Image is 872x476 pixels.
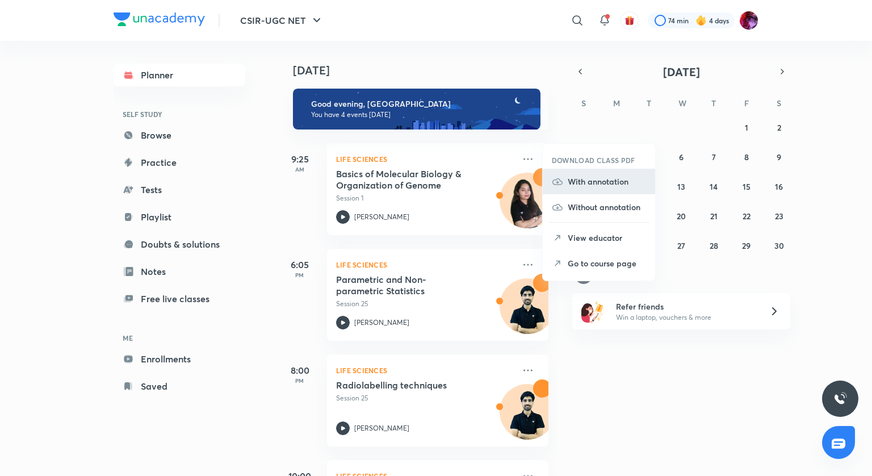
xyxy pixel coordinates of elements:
[354,212,409,222] p: [PERSON_NAME]
[568,257,646,269] p: Go to course page
[775,211,783,222] abbr: August 23, 2025
[354,423,409,433] p: [PERSON_NAME]
[114,105,245,124] h6: SELF STUDY
[277,364,322,377] h5: 8:00
[277,377,322,384] p: PM
[739,11,758,30] img: Bidhu Bhushan
[672,236,690,254] button: August 27, 2025
[695,15,707,26] img: streak
[616,300,756,312] h6: Refer friends
[336,193,514,203] p: Session 1
[114,375,245,398] a: Saved
[233,9,330,32] button: CSIR-UGC NET
[774,240,784,251] abbr: August 30, 2025
[711,98,716,108] abbr: Thursday
[770,118,788,136] button: August 2, 2025
[705,177,723,195] button: August 14, 2025
[678,98,686,108] abbr: Wednesday
[737,177,756,195] button: August 15, 2025
[500,179,555,233] img: Avatar
[677,240,685,251] abbr: August 27, 2025
[777,98,781,108] abbr: Saturday
[737,236,756,254] button: August 29, 2025
[293,89,540,130] img: evening
[277,258,322,272] h5: 6:05
[293,64,560,77] h4: [DATE]
[705,207,723,225] button: August 21, 2025
[114,178,245,201] a: Tests
[777,122,781,133] abbr: August 2, 2025
[500,390,555,445] img: Avatar
[672,177,690,195] button: August 13, 2025
[775,181,783,192] abbr: August 16, 2025
[737,207,756,225] button: August 22, 2025
[114,260,245,283] a: Notes
[311,110,530,119] p: You have 4 events [DATE]
[677,211,686,222] abbr: August 20, 2025
[114,151,245,174] a: Practice
[672,207,690,225] button: August 20, 2025
[663,64,700,80] span: [DATE]
[743,211,751,222] abbr: August 22, 2025
[336,274,477,297] h5: Parametric and Non-parametric Statistics
[336,364,514,377] p: Life Sciences
[552,155,635,165] h6: DOWNLOAD CLASS PDF
[336,258,514,272] p: Life Sciences
[568,176,646,187] p: With annotation
[114,287,245,310] a: Free live classes
[114,64,245,86] a: Planner
[616,312,756,323] p: Win a laptop, vouchers & more
[770,236,788,254] button: August 30, 2025
[114,233,245,256] a: Doubts & solutions
[336,379,477,391] h5: Radiolabelling techniques
[705,148,723,166] button: August 7, 2025
[114,328,245,348] h6: ME
[745,122,748,133] abbr: August 1, 2025
[737,118,756,136] button: August 1, 2025
[114,12,205,26] img: Company Logo
[679,152,684,162] abbr: August 6, 2025
[777,152,781,162] abbr: August 9, 2025
[114,12,205,29] a: Company Logo
[588,64,774,80] button: [DATE]
[336,393,514,403] p: Session 25
[770,148,788,166] button: August 9, 2025
[744,98,749,108] abbr: Friday
[833,392,847,406] img: ttu
[336,168,477,191] h5: Basics of Molecular Biology & Organization of Genome
[277,166,322,173] p: AM
[277,152,322,166] h5: 9:25
[114,206,245,228] a: Playlist
[744,152,749,162] abbr: August 8, 2025
[677,181,685,192] abbr: August 13, 2025
[647,98,651,108] abbr: Tuesday
[568,201,646,213] p: Without annotation
[114,348,245,370] a: Enrollments
[742,240,751,251] abbr: August 29, 2025
[672,148,690,166] button: August 6, 2025
[277,272,322,278] p: PM
[613,98,620,108] abbr: Monday
[621,11,639,30] button: avatar
[705,236,723,254] button: August 28, 2025
[737,148,756,166] button: August 8, 2025
[568,232,646,244] p: View educator
[336,152,514,166] p: Life Sciences
[311,99,530,109] h6: Good evening, [GEOGRAPHIC_DATA]
[500,285,555,339] img: Avatar
[712,152,716,162] abbr: August 7, 2025
[336,299,514,309] p: Session 25
[710,211,718,222] abbr: August 21, 2025
[710,181,718,192] abbr: August 14, 2025
[354,318,409,328] p: [PERSON_NAME]
[581,300,604,323] img: referral
[710,240,718,251] abbr: August 28, 2025
[770,207,788,225] button: August 23, 2025
[624,15,635,26] img: avatar
[770,177,788,195] button: August 16, 2025
[581,98,586,108] abbr: Sunday
[114,124,245,147] a: Browse
[743,181,751,192] abbr: August 15, 2025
